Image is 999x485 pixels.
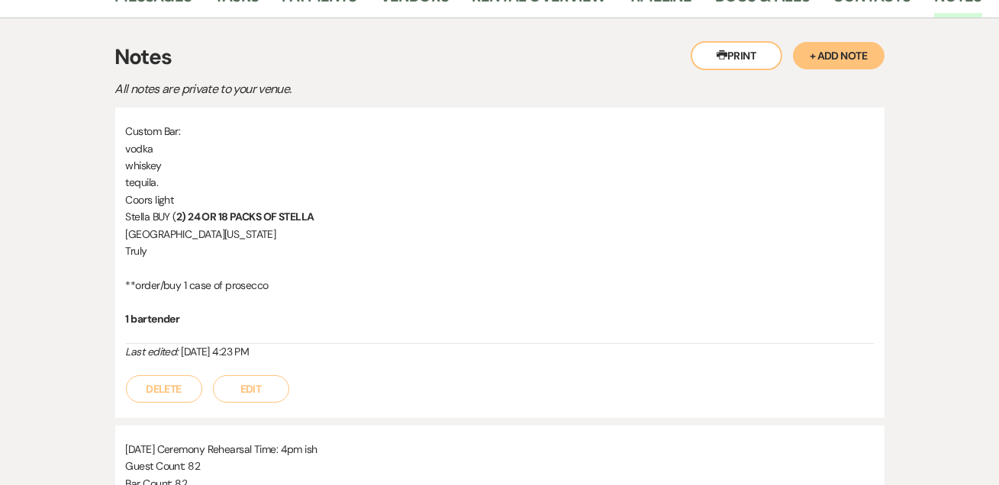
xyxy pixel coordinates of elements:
p: Truly [126,242,874,259]
div: [DATE] 4:23 PM [126,344,874,360]
button: Print [691,41,782,70]
p: [DATE] Ceremony Rehearsal Time: 4pm ish [126,441,874,458]
strong: 1 bartender [126,312,180,326]
p: vodka [126,140,874,157]
p: All notes are private to your venue. [115,79,649,99]
p: Custom Bar: [126,123,874,140]
p: **order/buy 1 case of prosecco [126,277,874,294]
p: whiskey [126,157,874,174]
i: Last edited: [126,345,179,358]
strong: 2) 24 OR 18 PACKS OF STELLA [176,210,314,223]
p: Guest Count: 82 [126,458,874,474]
button: Edit [213,375,289,403]
p: Coors light [126,191,874,208]
h3: Notes [115,41,885,73]
p: [GEOGRAPHIC_DATA][US_STATE] [126,226,874,242]
p: Stella BUY ( [126,208,874,225]
button: + Add Note [793,42,885,69]
button: Delete [126,375,202,403]
p: tequila. [126,174,874,191]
